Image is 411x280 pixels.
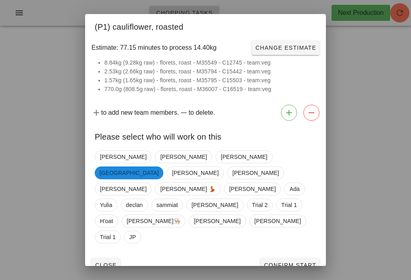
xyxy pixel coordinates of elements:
[289,183,299,195] span: Ada
[100,215,113,227] span: H'oat
[281,199,297,211] span: Trial 1
[229,183,276,195] span: [PERSON_NAME]
[100,199,112,211] span: Yulia
[194,215,240,227] span: [PERSON_NAME]
[85,101,326,124] div: to add new team members. to delete.
[255,45,316,51] span: Change Estimate
[104,67,316,76] li: 2.53kg (2.66kg raw) - florets, roast - M35794 - C15442 - team:veg
[100,231,116,243] span: Trial 1
[160,151,207,163] span: [PERSON_NAME]
[127,215,181,227] span: [PERSON_NAME]👨🏼‍🍳
[252,199,268,211] span: Trial 2
[232,167,279,179] span: [PERSON_NAME]
[92,43,216,53] span: Estimate: 77.15 minutes to process 14.40kg
[129,231,136,243] span: JP
[264,262,316,268] span: Confirm Start
[85,124,326,147] div: Please select who will work on this
[260,258,319,272] button: Confirm Start
[160,183,216,195] span: [PERSON_NAME] 💃
[252,41,319,55] button: Change Estimate
[126,199,143,211] span: declan
[85,14,326,37] div: (P1) cauliflower, roasted
[172,167,218,179] span: [PERSON_NAME]
[254,215,301,227] span: [PERSON_NAME]
[157,199,178,211] span: sammiat
[95,262,117,268] span: Close
[100,151,146,163] span: [PERSON_NAME]
[104,76,316,85] li: 1.57kg (1.65kg raw) - florets, roast - M35795 - C15503 - team:veg
[100,166,159,179] span: [GEOGRAPHIC_DATA]
[104,58,316,67] li: 8.84kg (9.28kg raw) - florets, roast - M35549 - C12745 - team:veg
[191,199,238,211] span: [PERSON_NAME]
[92,258,120,272] button: Close
[104,85,316,93] li: 770.0g (808.5g raw) - florets, roast - M36007 - C16519 - team:veg
[221,151,267,163] span: [PERSON_NAME]
[100,183,146,195] span: [PERSON_NAME]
